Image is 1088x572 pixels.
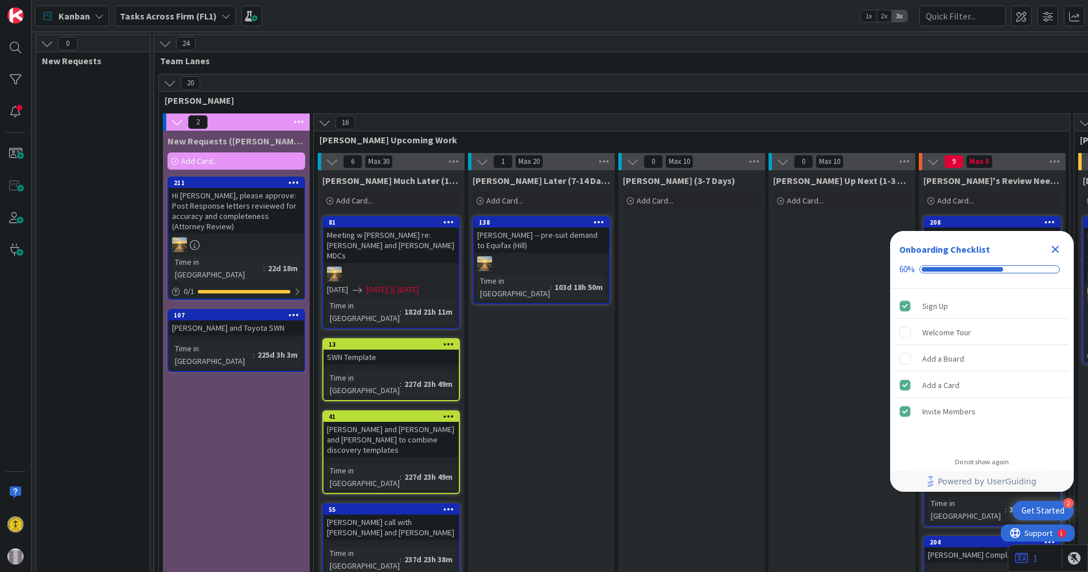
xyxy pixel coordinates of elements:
a: 107[PERSON_NAME] and Toyota SWNTime in [GEOGRAPHIC_DATA]:225d 3h 3m [167,309,305,372]
img: AS [477,256,492,271]
a: 1 [1015,551,1038,565]
img: AS [172,237,187,252]
div: Checklist progress: 60% [899,264,1064,275]
div: 208[PERSON_NAME] v. Citi -- file arbitration [925,217,1060,253]
div: Do not show again [955,457,1009,467]
div: 227d 23h 49m [401,471,455,483]
div: 138 [474,217,609,228]
div: AS [169,237,304,252]
img: AS [327,267,342,281]
span: Adam Upcoming Work [319,134,1055,146]
div: 107[PERSON_NAME] and Toyota SWN [169,310,304,335]
div: Get Started [1021,505,1064,516]
div: 13SWN Template [323,339,459,365]
div: Hi [PERSON_NAME], please approve: Post Response letters reviewed for accuracy and completeness (A... [169,188,304,234]
a: 81Meeting w [PERSON_NAME] re: [PERSON_NAME] and [PERSON_NAME] MDCsAS[DATE][DATE][DATE]Time in [GE... [322,216,460,329]
a: 138[PERSON_NAME] -- pre-suit demand to Equifax (Hill)ASTime in [GEOGRAPHIC_DATA]:103d 18h 50m [473,216,610,304]
div: 1 [60,5,63,14]
div: Max 20 [518,159,540,164]
span: Add Card... [486,195,523,206]
div: 33d 22h 11m [1007,503,1056,516]
div: 103d 18h 50m [552,281,606,293]
span: [DATE] [327,284,348,296]
div: 81 [329,218,459,226]
div: 208 [925,217,1060,228]
div: Time in [GEOGRAPHIC_DATA] [327,547,400,572]
div: 204 [930,538,1060,546]
div: Sign Up [922,299,948,313]
span: 2x [876,10,892,22]
div: Invite Members is complete. [895,399,1069,424]
div: 13 [329,340,459,348]
div: [PERSON_NAME] v. Citi -- file arbitration [925,228,1060,253]
div: Invite Members [922,405,976,418]
div: [PERSON_NAME] Complaint [925,547,1060,562]
span: : [400,553,401,566]
div: Max 5 [969,159,989,164]
div: Add a Card [922,378,960,392]
span: Add Card... [937,195,974,206]
span: Add Card... [787,195,824,206]
div: Checklist Container [890,231,1074,492]
input: Quick Filter... [919,6,1005,26]
div: 211 [169,178,304,188]
div: Time in [GEOGRAPHIC_DATA] [327,371,400,397]
div: 138 [479,218,609,226]
a: 208[PERSON_NAME] v. Citi -- file arbitrationTime in [GEOGRAPHIC_DATA]:33d 22h 11m [923,216,1061,289]
div: 204 [925,537,1060,547]
div: [DATE] [397,284,419,296]
span: : [1005,503,1007,516]
span: Powered by UserGuiding [938,475,1036,488]
span: 20 [181,76,200,90]
span: Add Card... [336,195,373,206]
div: 107 [169,310,304,320]
div: 225d 3h 3m [255,348,301,361]
span: Add Card... [181,156,218,166]
span: 0 [644,155,663,169]
div: Max 10 [669,159,690,164]
div: 55 [323,504,459,515]
div: 81 [323,217,459,228]
a: 41[PERSON_NAME] and [PERSON_NAME] and [PERSON_NAME] to combine discovery templatesTime in [GEOGRA... [322,410,460,494]
img: Visit kanbanzone.com [7,7,24,23]
div: 211 [174,179,304,187]
div: 138[PERSON_NAME] -- pre-suit demand to Equifax (Hill) [474,217,609,253]
div: Time in [GEOGRAPHIC_DATA] [172,256,263,281]
div: 2 [1063,498,1074,508]
div: 0/1 [169,284,304,299]
div: AS [323,267,459,281]
div: Welcome Tour [922,326,971,339]
span: : [550,281,552,293]
span: 2 [188,115,208,129]
div: Open Get Started checklist, remaining modules: 2 [1012,501,1074,520]
div: Add a Board is incomplete. [895,346,1069,371]
div: Max 30 [368,159,389,164]
span: Kanban [59,9,90,23]
a: Powered by UserGuiding [896,471,1068,492]
div: 60% [899,264,915,275]
div: 182d 21h 11m [401,305,455,318]
img: TG [7,516,24,532]
span: Add Card... [637,195,673,206]
div: [PERSON_NAME] call with [PERSON_NAME] and [PERSON_NAME] [323,515,459,540]
div: Add a Board [922,352,964,366]
span: : [400,378,401,390]
a: 13SWN TemplateTime in [GEOGRAPHIC_DATA]:227d 23h 49m [322,338,460,401]
div: Max 10 [819,159,840,164]
a: 211Hi [PERSON_NAME], please approve: Post Response letters reviewed for accuracy and completeness... [167,177,305,300]
span: Adam Much Later (14+ Days) [322,175,460,186]
div: Footer [890,471,1074,492]
div: Close Checklist [1046,240,1064,258]
span: New Requests (Adam Inbox) [167,135,305,147]
div: Add a Card is complete. [895,373,1069,398]
span: Adam Later (7-14 Days) [473,175,610,186]
div: Time in [GEOGRAPHIC_DATA] [327,299,400,324]
span: 1 [493,155,513,169]
span: : [400,471,401,483]
span: 9 [944,155,964,169]
span: [DATE] [366,284,388,296]
div: Meeting w [PERSON_NAME] re: [PERSON_NAME] and [PERSON_NAME] MDCs [323,228,459,263]
span: 24 [176,37,196,50]
div: 55[PERSON_NAME] call with [PERSON_NAME] and [PERSON_NAME] [323,504,459,540]
div: [PERSON_NAME] and Toyota SWN [169,320,304,335]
